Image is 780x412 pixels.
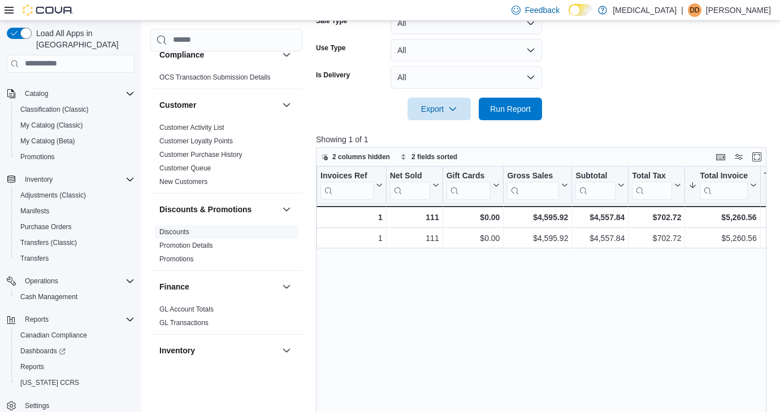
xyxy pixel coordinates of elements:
[20,362,44,371] span: Reports
[280,343,293,357] button: Inventory
[316,43,345,52] label: Use Type
[507,211,568,224] div: $4,595.92
[159,254,194,263] span: Promotions
[507,170,568,199] button: Gross Sales
[16,204,54,218] a: Manifests
[16,328,135,342] span: Canadian Compliance
[16,134,135,148] span: My Catalog (Beta)
[20,313,135,326] span: Reports
[280,47,293,61] button: Compliance
[16,236,135,249] span: Transfers (Classic)
[159,318,209,327] span: GL Transactions
[16,344,70,358] a: Dashboards
[159,73,271,81] a: OCS Transaction Submission Details
[20,274,63,288] button: Operations
[507,231,568,245] div: $4,595.92
[11,251,139,266] button: Transfers
[159,163,211,172] span: Customer Queue
[2,172,139,187] button: Inventory
[20,207,49,216] span: Manifests
[391,12,542,34] button: All
[447,170,500,199] button: Gift Cards
[575,170,625,199] button: Subtotal
[20,222,72,231] span: Purchase Orders
[20,173,135,186] span: Inventory
[11,289,139,305] button: Cash Management
[20,87,135,100] span: Catalog
[11,133,139,149] button: My Catalog (Beta)
[732,150,746,164] button: Display options
[159,227,189,236] span: Discounts
[20,105,89,114] span: Classification (Classic)
[632,211,681,224] div: $702.72
[16,252,53,265] a: Transfers
[280,98,293,111] button: Customer
[11,343,139,359] a: Dashboards
[390,211,439,224] div: 111
[20,191,86,200] span: Adjustments (Classic)
[159,137,233,144] a: Customer Loyalty Points
[25,401,49,410] span: Settings
[316,71,350,80] label: Is Delivery
[20,347,66,356] span: Dashboards
[25,175,53,184] span: Inventory
[16,376,84,389] a: [US_STATE] CCRS
[159,99,196,110] h3: Customer
[317,150,395,164] button: 2 columns hidden
[25,89,48,98] span: Catalog
[150,70,302,88] div: Compliance
[16,134,80,148] a: My Catalog (Beta)
[159,136,233,145] span: Customer Loyalty Points
[159,203,252,214] h3: Discounts & Promotions
[320,231,383,245] div: 1
[16,360,135,374] span: Reports
[159,177,207,186] span: New Customers
[159,164,211,172] a: Customer Queue
[159,150,242,158] a: Customer Purchase History
[159,49,204,60] h3: Compliance
[632,170,672,199] div: Total Tax
[280,279,293,293] button: Finance
[390,170,439,199] button: Net Sold
[320,170,374,199] div: Invoices Ref
[575,170,616,181] div: Subtotal
[20,292,77,301] span: Cash Management
[447,231,500,245] div: $0.00
[20,238,77,247] span: Transfers (Classic)
[490,103,531,115] span: Run Report
[447,170,491,181] div: Gift Cards
[16,290,82,304] a: Cash Management
[20,173,57,186] button: Inventory
[11,235,139,251] button: Transfers (Classic)
[700,170,747,181] div: Total Invoiced
[390,170,430,199] div: Net Sold
[408,98,471,120] button: Export
[688,170,756,199] button: Total Invoiced
[396,150,462,164] button: 2 fields sorted
[16,328,92,342] a: Canadian Compliance
[159,344,195,356] h3: Inventory
[750,150,764,164] button: Enter fullscreen
[681,3,683,17] p: |
[20,313,53,326] button: Reports
[632,231,681,245] div: $702.72
[16,360,49,374] a: Reports
[11,149,139,165] button: Promotions
[16,119,135,132] span: My Catalog (Classic)
[159,305,214,313] a: GL Account Totals
[2,312,139,327] button: Reports
[25,315,49,324] span: Reports
[150,225,302,270] div: Discounts & Promotions
[16,290,135,304] span: Cash Management
[688,211,756,224] div: $5,260.56
[575,211,625,224] div: $4,557.84
[16,220,76,234] a: Purchase Orders
[16,103,93,116] a: Classification (Classic)
[16,189,90,202] a: Adjustments (Classic)
[159,304,214,313] span: GL Account Totals
[320,170,383,199] button: Invoices Ref
[391,39,542,62] button: All
[20,121,83,130] span: My Catalog (Classic)
[150,120,302,192] div: Customer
